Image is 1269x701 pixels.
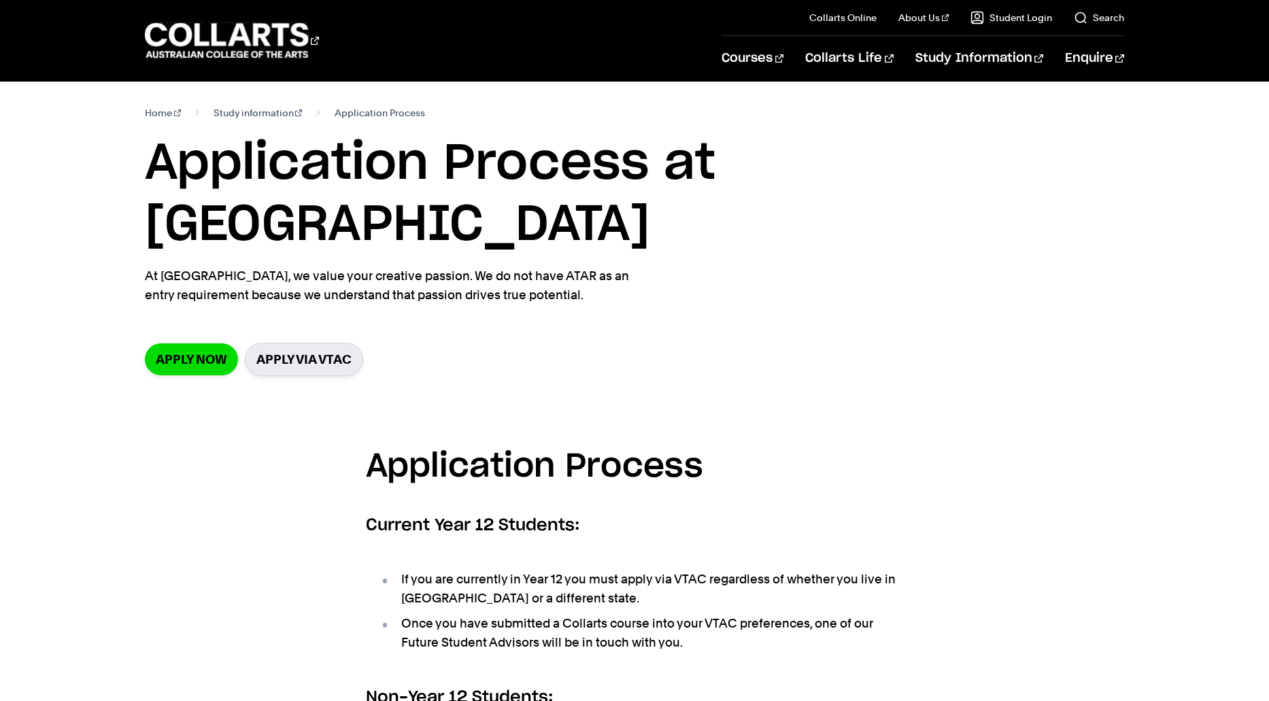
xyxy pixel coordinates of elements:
a: Apply via VTAC [245,343,363,376]
a: Study Information [915,36,1043,81]
li: Once you have submitted a Collarts course into your VTAC preferences, one of our Future Student A... [379,614,903,652]
h1: Application Process at [GEOGRAPHIC_DATA] [145,133,1124,256]
a: Enquire [1065,36,1124,81]
li: If you are currently in Year 12 you must apply via VTAC regardless of whether you live in [GEOGRA... [379,570,903,608]
a: About Us [898,11,949,24]
a: Courses [722,36,783,81]
p: At [GEOGRAPHIC_DATA], we value your creative passion. We do not have ATAR as an entry requirement... [145,267,641,305]
a: Search [1074,11,1124,24]
a: Study information [214,103,303,122]
span: Application Process [335,103,425,122]
div: Go to homepage [145,21,319,60]
a: Student Login [970,11,1052,24]
a: Collarts Life [805,36,893,81]
h3: Application Process [366,441,903,494]
a: Apply now [145,343,238,375]
a: Collarts Online [809,11,877,24]
h6: Current Year 12 Students: [366,513,903,538]
a: Home [145,103,181,122]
